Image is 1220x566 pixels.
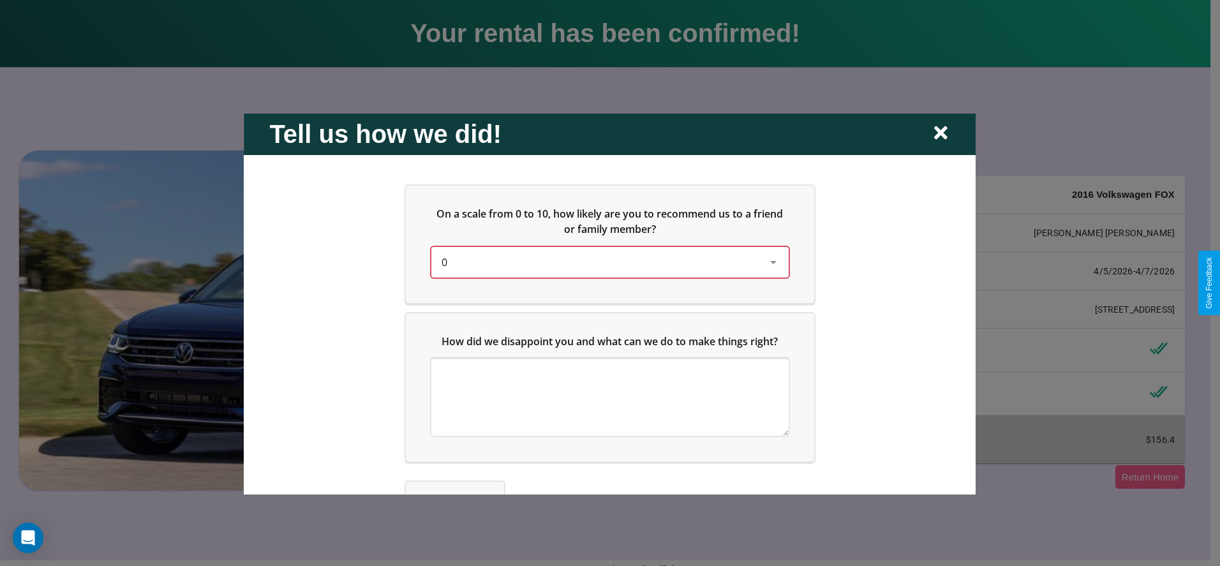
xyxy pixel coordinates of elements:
[431,246,789,277] div: On a scale from 0 to 10, how likely are you to recommend us to a friend or family member?
[13,523,43,553] div: Open Intercom Messenger
[431,205,789,236] h5: On a scale from 0 to 10, how likely are you to recommend us to a friend or family member?
[442,255,447,269] span: 0
[1205,257,1214,309] div: Give Feedback
[442,334,778,348] span: How did we disappoint you and what can we do to make things right?
[406,185,814,302] div: On a scale from 0 to 10, how likely are you to recommend us to a friend or family member?
[269,119,502,148] h2: Tell us how we did!
[437,206,786,235] span: On a scale from 0 to 10, how likely are you to recommend us to a friend or family member?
